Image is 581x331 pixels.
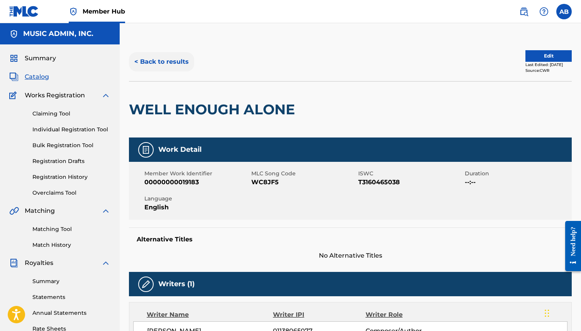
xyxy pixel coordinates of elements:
span: Language [144,195,249,203]
span: --:-- [465,178,570,187]
div: Writer Role [366,310,450,319]
img: Work Detail [141,145,151,154]
img: Accounts [9,29,19,39]
span: Royalties [25,258,53,268]
a: Overclaims Tool [32,189,110,197]
a: Public Search [516,4,532,19]
a: SummarySummary [9,54,56,63]
a: CatalogCatalog [9,72,49,81]
a: Match History [32,241,110,249]
a: Registration History [32,173,110,181]
span: Summary [25,54,56,63]
img: Matching [9,206,19,216]
a: Registration Drafts [32,157,110,165]
span: WC8JF5 [251,178,356,187]
span: 00000000019183 [144,178,249,187]
button: Edit [525,50,572,62]
span: Member Hub [83,7,125,16]
a: Annual Statements [32,309,110,317]
span: No Alternative Titles [129,251,572,260]
h5: Writers (1) [158,280,195,289]
div: Drag [545,302,549,325]
span: Works Registration [25,91,85,100]
img: expand [101,258,110,268]
img: Top Rightsholder [69,7,78,16]
span: Matching [25,206,55,216]
img: Catalog [9,72,19,81]
img: help [539,7,549,16]
div: Last Edited: [DATE] [525,62,572,68]
h2: WELL ENOUGH ALONE [129,101,299,118]
h5: Alternative Titles [137,236,564,243]
h5: Work Detail [158,145,202,154]
a: Claiming Tool [32,110,110,118]
button: < Back to results [129,52,194,71]
span: English [144,203,249,212]
div: Help [536,4,552,19]
iframe: Resource Center [559,215,581,277]
a: Summary [32,277,110,285]
span: MLC Song Code [251,170,356,178]
div: User Menu [556,4,572,19]
a: Statements [32,293,110,301]
span: Catalog [25,72,49,81]
div: Writer Name [147,310,273,319]
a: Individual Registration Tool [32,126,110,134]
img: Royalties [9,258,19,268]
img: MLC Logo [9,6,39,17]
span: Duration [465,170,570,178]
img: expand [101,206,110,216]
div: Source: CWR [525,68,572,73]
span: Member Work Identifier [144,170,249,178]
img: search [519,7,528,16]
img: Summary [9,54,19,63]
div: Writer IPI [273,310,366,319]
h5: MUSIC ADMIN, INC. [23,29,93,38]
span: ISWC [358,170,463,178]
a: Bulk Registration Tool [32,141,110,149]
img: Writers [141,280,151,289]
span: T3160465038 [358,178,463,187]
img: Works Registration [9,91,19,100]
a: Matching Tool [32,225,110,233]
img: expand [101,91,110,100]
iframe: Chat Widget [542,294,581,331]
